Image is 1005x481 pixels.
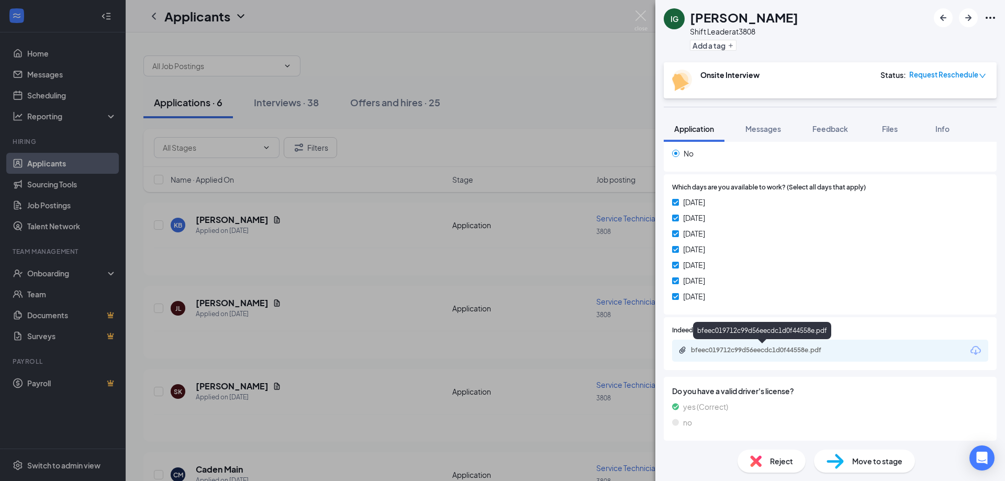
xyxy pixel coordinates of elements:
span: yes (Correct) [683,401,728,412]
a: Paperclipbfeec019712c99d56eecdc1d0f44558e.pdf [678,346,848,356]
span: [DATE] [683,243,705,255]
span: Info [935,124,950,133]
span: down [979,72,986,80]
span: Messages [745,124,781,133]
span: [DATE] [683,228,705,239]
span: [DATE] [683,275,705,286]
div: bfeec019712c99d56eecdc1d0f44558e.pdf [693,322,831,339]
svg: Plus [728,42,734,49]
button: PlusAdd a tag [690,40,736,51]
span: [DATE] [683,259,705,271]
svg: ArrowRight [962,12,975,24]
svg: Download [969,344,982,357]
b: Onsite Interview [700,70,760,80]
svg: ArrowLeftNew [937,12,950,24]
div: bfeec019712c99d56eecdc1d0f44558e.pdf [691,346,837,354]
span: Application [674,124,714,133]
span: Feedback [812,124,848,133]
span: [DATE] [683,212,705,223]
span: Files [882,124,898,133]
span: no [683,417,692,428]
span: Reject [770,455,793,467]
svg: Paperclip [678,346,687,354]
h1: [PERSON_NAME] [690,8,798,26]
span: No [684,148,694,159]
div: Shift Leader at 3808 [690,26,798,37]
svg: Ellipses [984,12,997,24]
span: Request Reschedule [909,70,978,80]
span: Which days are you available to work? (Select all days that apply) [672,183,866,193]
span: Do you have a valid driver's license? [672,385,988,397]
span: Indeed Resume [672,326,718,335]
span: [DATE] [683,196,705,208]
div: Status : [880,70,906,80]
div: Open Intercom Messenger [969,445,995,471]
button: ArrowLeftNew [934,8,953,27]
div: IG [671,14,678,24]
span: [DATE] [683,290,705,302]
span: Move to stage [852,455,902,467]
button: ArrowRight [959,8,978,27]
